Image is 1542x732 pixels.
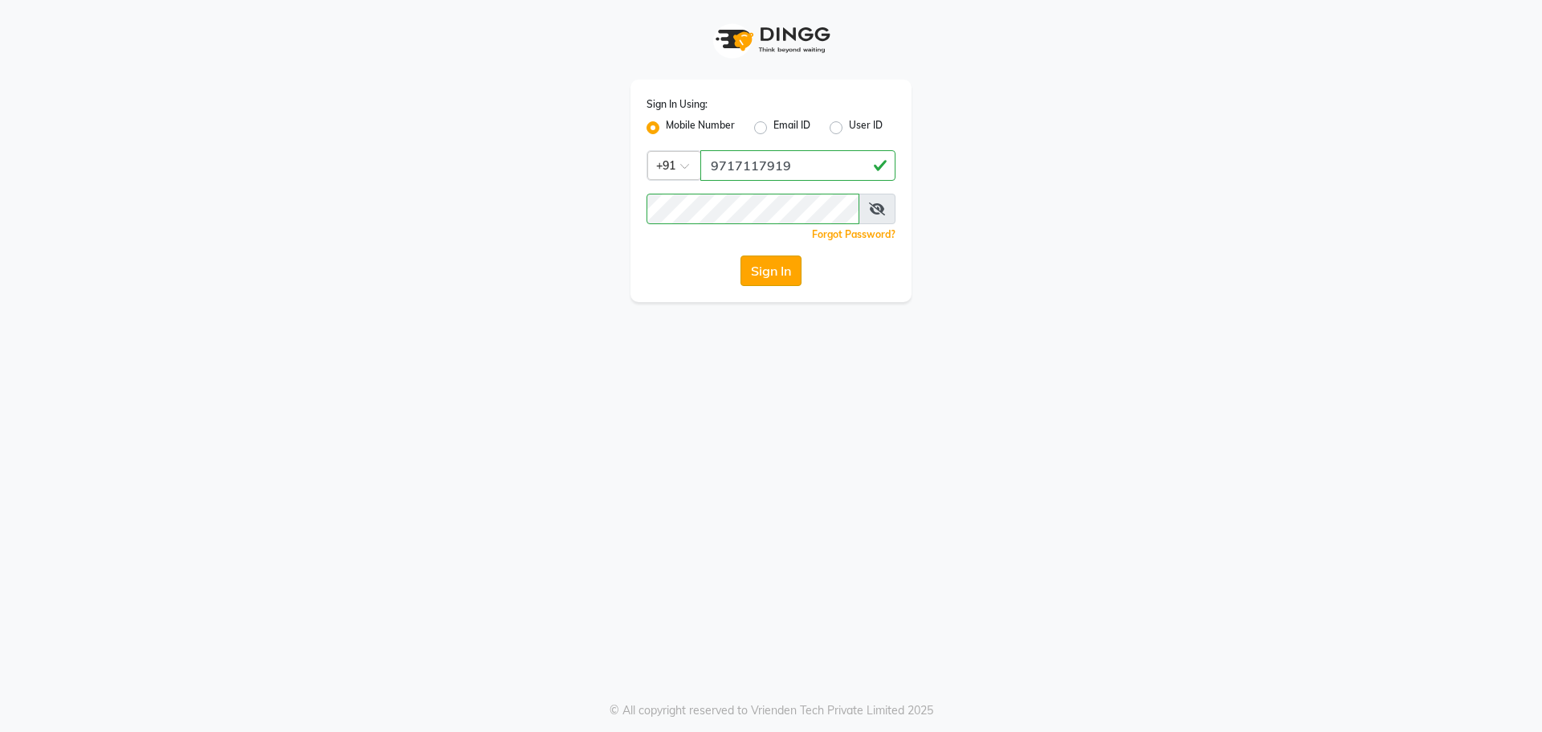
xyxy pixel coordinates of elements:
input: Username [700,150,895,181]
label: Mobile Number [666,118,735,137]
label: User ID [849,118,883,137]
img: logo1.svg [707,16,835,63]
button: Sign In [740,256,802,286]
input: Username [647,194,859,224]
label: Email ID [773,118,810,137]
a: Forgot Password? [812,228,895,240]
label: Sign In Using: [647,97,708,112]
